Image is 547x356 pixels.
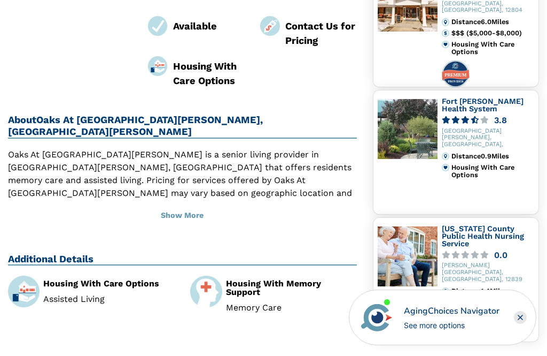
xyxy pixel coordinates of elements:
[451,41,534,56] div: Housing With Care Options
[43,279,174,288] div: Housing With Care Options
[442,224,524,247] a: [US_STATE] County Public Health Nursing Service
[8,114,357,139] h2: About Oaks At [GEOGRAPHIC_DATA][PERSON_NAME], [GEOGRAPHIC_DATA][PERSON_NAME]
[8,204,357,228] button: Show More
[226,279,357,297] div: Housing With Memory Support
[404,305,499,317] div: AgingChoices Navigator
[451,18,534,26] div: Distance 6.0 Miles
[442,97,523,113] a: Fort [PERSON_NAME] Health System
[494,251,507,259] div: 0.0
[404,320,499,331] div: See more options
[442,128,534,148] div: [GEOGRAPHIC_DATA][PERSON_NAME], [GEOGRAPHIC_DATA],
[442,41,449,48] img: primary.svg
[285,19,357,48] div: Contact Us for Pricing
[8,253,357,266] h2: Additional Details
[514,311,527,324] div: Close
[442,18,449,26] img: distance.svg
[442,1,534,14] div: [GEOGRAPHIC_DATA], [GEOGRAPHIC_DATA], 12804
[442,29,449,37] img: cost.svg
[173,59,245,88] div: Housing With Care Options
[442,262,534,283] div: [PERSON_NAME][GEOGRAPHIC_DATA], [GEOGRAPHIC_DATA], 12839
[173,19,245,33] div: Available
[442,153,449,160] img: distance.svg
[8,148,357,264] p: Oaks At [GEOGRAPHIC_DATA][PERSON_NAME] is a senior living provider in [GEOGRAPHIC_DATA][PERSON_NA...
[451,164,534,179] div: Housing With Care Options
[442,287,449,295] img: distance.svg
[358,299,395,336] img: avatar
[442,251,534,259] a: 0.0
[442,164,449,171] img: primary.svg
[226,304,357,312] li: Memory Care
[451,287,534,295] div: Distance 1.4 Miles
[442,116,534,124] a: 3.8
[494,116,507,124] div: 3.8
[442,60,470,87] img: premium-profile-badge.svg
[43,295,174,304] li: Assisted Living
[451,29,534,37] div: $$$ ($5,000-$8,000)
[451,153,534,160] div: Distance 0.9 Miles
